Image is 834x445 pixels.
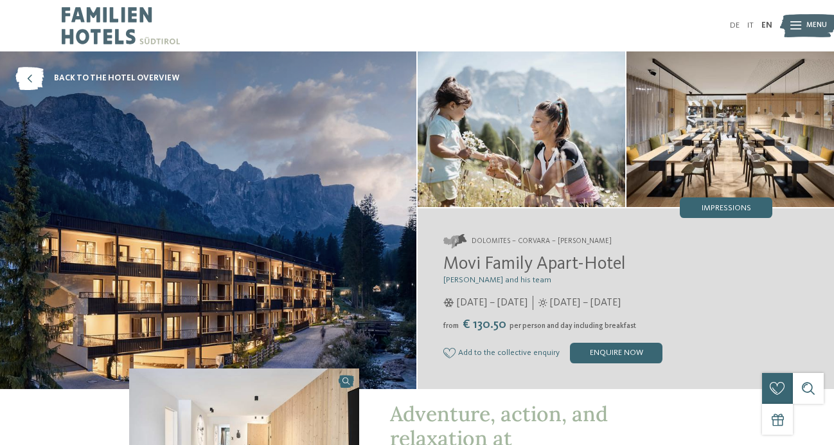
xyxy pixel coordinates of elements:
[443,298,454,307] i: Opening times in winter
[460,318,508,331] span: € 130.50
[472,237,612,247] span: Dolomites – Corvara – [PERSON_NAME]
[538,298,547,307] i: Opening times in summer
[510,322,636,330] span: per person and day including breakfast
[570,343,662,363] div: enquire now
[54,73,179,84] span: back to the hotel overview
[806,21,827,31] span: Menu
[550,296,621,310] span: [DATE] – [DATE]
[418,51,625,207] img: A happy family holiday in Corvara
[702,204,751,213] span: Impressions
[443,255,626,273] span: Movi Family Apart-Hotel
[747,21,754,30] a: IT
[457,296,528,310] span: [DATE] – [DATE]
[458,349,560,358] span: Add to the collective enquiry
[626,51,834,207] img: A happy family holiday in Corvara
[443,322,459,330] span: from
[761,21,772,30] a: EN
[443,276,551,284] span: [PERSON_NAME] and his team
[730,21,740,30] a: DE
[15,67,179,90] a: back to the hotel overview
